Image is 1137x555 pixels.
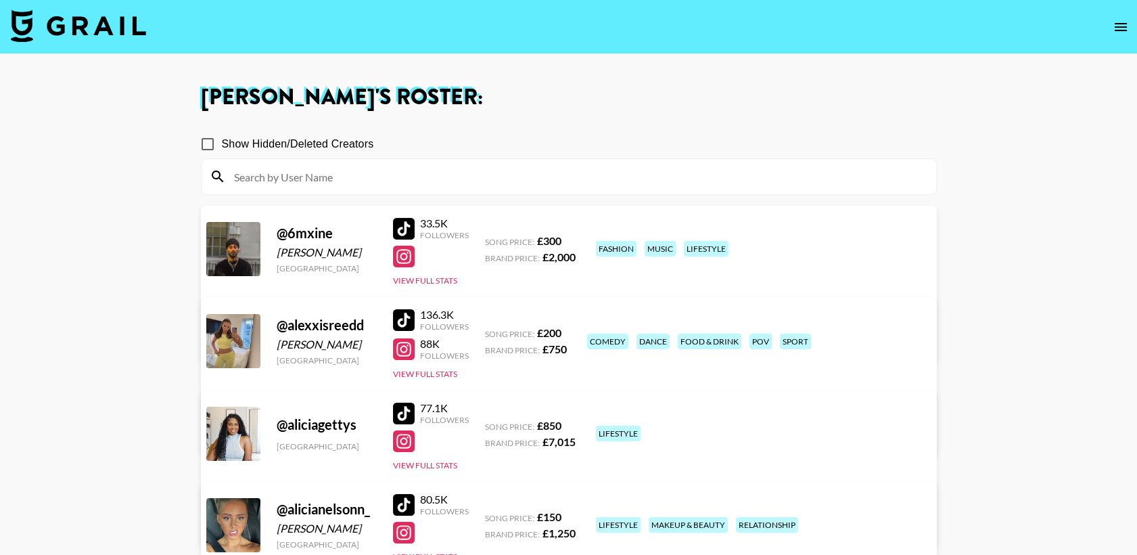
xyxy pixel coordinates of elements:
div: dance [636,334,670,349]
div: Followers [420,506,469,516]
div: 33.5K [420,217,469,230]
div: [GEOGRAPHIC_DATA] [277,263,377,273]
strong: £ 1,250 [542,527,576,539]
div: relationship [736,517,798,533]
span: Brand Price: [485,253,540,263]
div: sport [780,334,811,349]
span: Brand Price: [485,345,540,355]
div: [GEOGRAPHIC_DATA] [277,355,377,365]
div: Followers [420,321,469,332]
div: lifestyle [596,426,641,441]
div: [GEOGRAPHIC_DATA] [277,539,377,550]
button: View Full Stats [393,275,457,286]
button: open drawer [1107,14,1134,41]
div: lifestyle [596,517,641,533]
button: View Full Stats [393,460,457,470]
span: Brand Price: [485,438,540,448]
div: @ 6mxine [277,225,377,242]
div: lifestyle [684,241,728,257]
strong: £ 7,015 [542,435,576,448]
div: @ alicianelsonn_ [277,501,377,518]
div: Followers [420,415,469,425]
strong: £ 200 [537,326,561,339]
span: Song Price: [485,422,534,432]
img: Grail Talent [11,9,146,42]
div: 88K [420,337,469,351]
div: fashion [596,241,636,257]
div: [PERSON_NAME] [277,522,377,535]
span: Show Hidden/Deleted Creators [222,136,374,152]
div: makeup & beauty [649,517,728,533]
div: 136.3K [420,308,469,321]
div: 80.5K [420,493,469,506]
div: @ aliciagettys [277,416,377,433]
div: comedy [587,334,628,349]
span: Song Price: [485,237,534,247]
strong: £ 2,000 [542,250,576,263]
strong: £ 150 [537,510,561,523]
div: 77.1K [420,401,469,415]
div: [GEOGRAPHIC_DATA] [277,441,377,451]
strong: £ 750 [542,342,567,355]
div: Followers [420,230,469,240]
button: View Full Stats [393,369,457,379]
span: Song Price: [485,329,534,339]
strong: £ 850 [537,419,561,432]
div: [PERSON_NAME] [277,338,377,351]
div: food & drink [678,334,741,349]
div: [PERSON_NAME] [277,246,377,259]
span: Song Price: [485,513,534,523]
strong: £ 300 [537,234,561,247]
div: Followers [420,351,469,361]
span: Brand Price: [485,529,540,539]
input: Search by User Name [226,166,928,187]
div: music [645,241,676,257]
div: pov [749,334,772,349]
h1: [PERSON_NAME] 's Roster: [201,87,937,108]
div: @ alexxisreedd [277,317,377,334]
